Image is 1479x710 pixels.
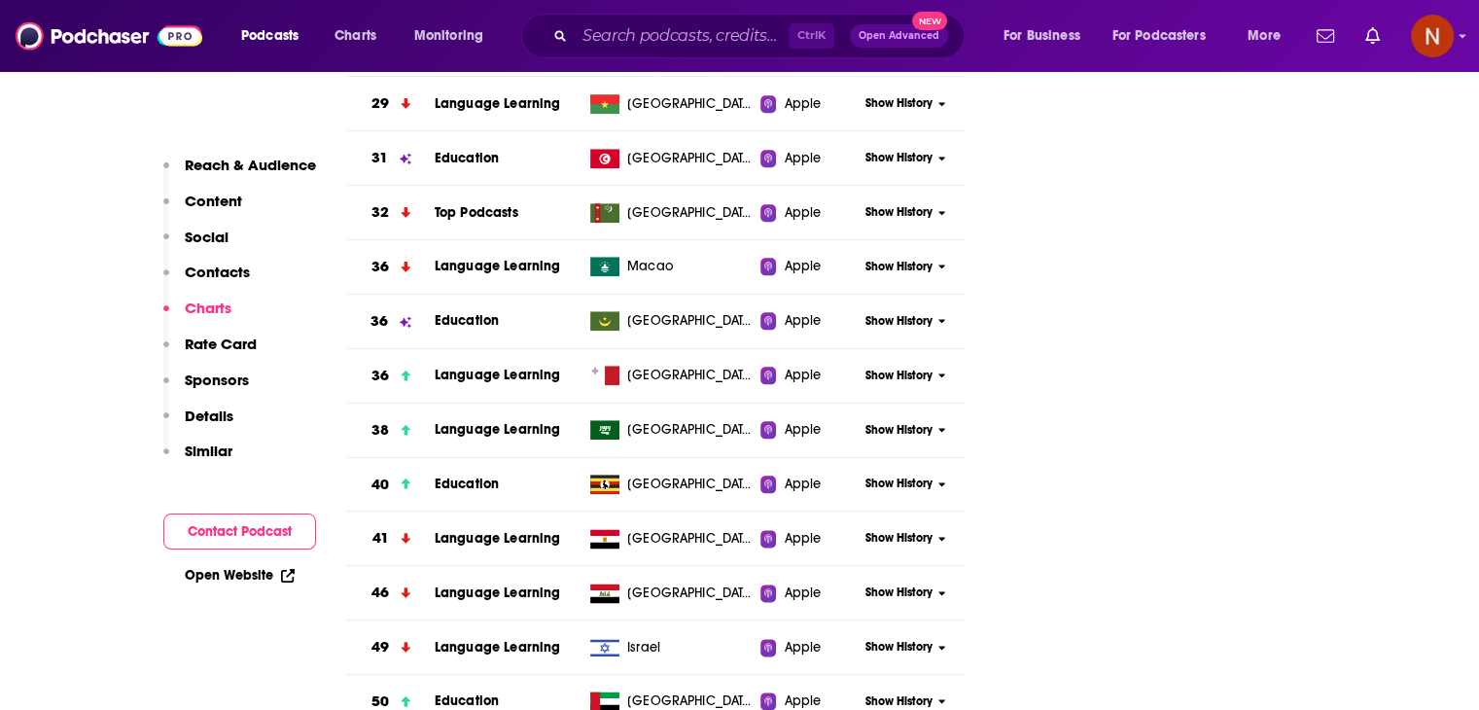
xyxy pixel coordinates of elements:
[850,24,948,48] button: Open AdvancedNew
[163,263,250,299] button: Contacts
[760,529,859,549] a: Apple
[435,692,499,709] a: Education
[1411,15,1454,57] img: User Profile
[435,367,561,383] a: Language Learning
[435,258,561,274] span: Language Learning
[228,20,324,52] button: open menu
[912,12,947,30] span: New
[627,584,754,603] span: Iraq
[185,228,229,246] p: Social
[627,149,754,168] span: Tunisia
[346,240,435,294] a: 36
[582,311,760,331] a: [GEOGRAPHIC_DATA]
[346,349,435,403] a: 36
[371,147,388,169] h3: 31
[185,407,233,425] p: Details
[627,257,673,276] span: Macao
[859,150,952,166] button: Show History
[575,20,789,52] input: Search podcasts, credits, & more...
[435,639,561,656] a: Language Learning
[859,530,952,547] button: Show History
[859,476,952,492] button: Show History
[185,335,257,353] p: Rate Card
[185,442,232,460] p: Similar
[627,203,754,223] span: Turkmenistan
[582,529,760,549] a: [GEOGRAPHIC_DATA]
[346,566,435,620] a: 46
[760,638,859,657] a: Apple
[582,149,760,168] a: [GEOGRAPHIC_DATA]
[371,419,389,442] h3: 38
[784,311,821,331] span: Apple
[760,149,859,168] a: Apple
[346,77,435,130] a: 29
[865,422,933,439] span: Show History
[865,259,933,275] span: Show History
[865,639,933,656] span: Show History
[163,192,242,228] button: Content
[372,527,389,550] h3: 41
[859,95,952,112] button: Show History
[185,263,250,281] p: Contacts
[1309,19,1342,53] a: Show notifications dropdown
[582,366,760,385] a: [GEOGRAPHIC_DATA]
[540,14,983,58] div: Search podcasts, credits, & more...
[760,203,859,223] a: Apple
[784,475,821,494] span: Apple
[371,256,389,278] h3: 36
[346,621,435,674] a: 49
[627,94,754,114] span: Burkina Faso
[760,584,859,603] a: Apple
[435,476,499,492] a: Education
[163,228,229,264] button: Social
[865,150,933,166] span: Show History
[859,31,939,41] span: Open Advanced
[346,186,435,239] a: 32
[371,201,389,224] h3: 32
[346,458,435,512] a: 40
[163,156,316,192] button: Reach & Audience
[346,131,435,185] a: 31
[435,530,561,547] span: Language Learning
[185,156,316,174] p: Reach & Audience
[435,95,561,112] a: Language Learning
[163,442,232,478] button: Similar
[163,514,316,550] button: Contact Podcast
[784,149,821,168] span: Apple
[346,404,435,457] a: 38
[370,310,388,333] h3: 36
[371,474,389,496] h3: 40
[760,257,859,276] a: Apple
[1411,15,1454,57] button: Show profile menu
[16,18,202,54] img: Podchaser - Follow, Share and Rate Podcasts
[784,366,821,385] span: Apple
[784,638,821,657] span: Apple
[1004,22,1080,50] span: For Business
[371,365,389,387] h3: 36
[1357,19,1388,53] a: Show notifications dropdown
[859,259,952,275] button: Show History
[435,421,561,438] span: Language Learning
[859,422,952,439] button: Show History
[760,366,859,385] a: Apple
[784,94,821,114] span: Apple
[865,530,933,547] span: Show History
[435,585,561,601] a: Language Learning
[1411,15,1454,57] span: Logged in as AdelNBM
[435,312,499,329] a: Education
[859,585,952,601] button: Show History
[414,22,483,50] span: Monitoring
[435,150,499,166] a: Education
[760,311,859,331] a: Apple
[859,693,952,710] button: Show History
[185,567,295,584] a: Open Website
[627,475,754,494] span: Uganda
[346,512,435,565] a: 41
[760,475,859,494] a: Apple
